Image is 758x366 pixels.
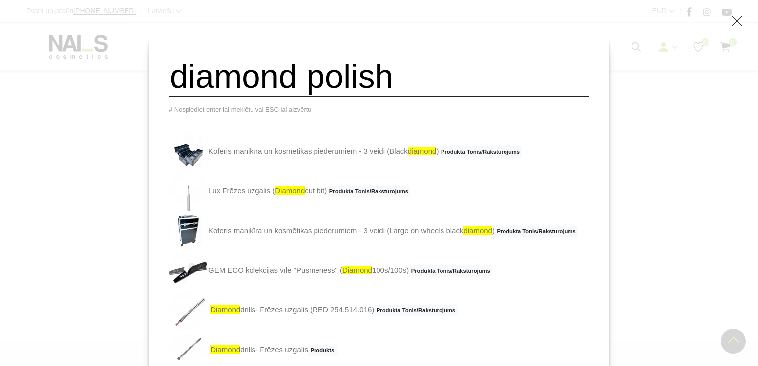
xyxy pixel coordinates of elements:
[169,106,312,113] span: # Nospiediet enter lai meklētu vai ESC lai aizvērtu
[169,57,589,97] input: Meklēt produktus ...
[169,132,208,172] img: Profesionāls Koferis manikīra un kosmētikas piederumiem Piejams dažādās krāsās: Melns, balts, zel...
[408,147,437,155] span: diamond
[463,226,492,235] span: diamond
[169,132,522,172] a: Koferis manikīra un kosmētikas piederumiem - 3 veidi (Blackdiamond)Produkta Tonis/Raksturojums
[169,251,208,291] img: GEM kolekcijas pašlīmējoša taisnas formas vīles. Pusmēness vīļu veidi: - DIAMOND 100/100 - RUBY 1...
[169,291,208,330] img: Frēzes uzgaļi ātrai un efektīvai gēla un gēllaku noņemšanai, aparāta manikīra un aparāta pedikīra...
[169,251,492,291] a: GEM ECO kolekcijas vīle "Pusmēness" (diamond100s/100s)Produkta Tonis/Raksturojums
[169,211,208,251] img: Profesionāls Koferis manikīra un kosmētikas piederumiem Piejams dažādās krāsās: Melns, balts, zel...
[169,172,208,211] img: Frēzes uzgaļi ātrai un efektīvai gēla un gēllaku noņemšanai, aparāta manikīra un aparāta pedikīra...
[308,345,337,357] span: Produkts
[409,265,492,277] span: Produkta Tonis/Raksturojums
[210,345,240,354] span: diamond
[169,172,410,211] a: Lux Frēzes uzgalis (diamondcut bit)Produkta Tonis/Raksturojums
[327,186,410,198] span: Produkta Tonis/Raksturojums
[169,211,578,251] a: Koferis manikīra un kosmētikas piederumiem - 3 veidi (Large on wheels blackdiamond)Produkta Tonis...
[275,186,305,195] span: diamond
[210,305,240,314] span: diamond
[374,305,457,317] span: Produkta Tonis/Raksturojums
[342,266,372,274] span: diamond
[169,291,458,330] a: diamonddrills- Frēzes uzgalis (RED 254.514.016)Produkta Tonis/Raksturojums
[439,146,522,158] span: Produkta Tonis/Raksturojums
[495,226,578,238] span: Produkta Tonis/Raksturojums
